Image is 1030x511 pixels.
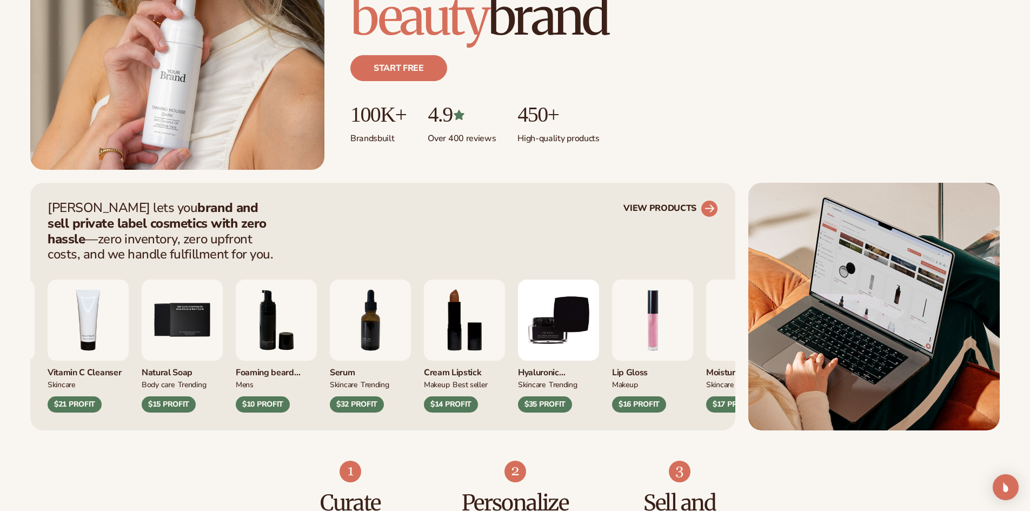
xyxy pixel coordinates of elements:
[424,280,505,413] div: 8 / 9
[48,361,129,379] div: Vitamin C Cleanser
[236,396,290,413] div: $10 PROFIT
[48,280,129,413] div: 4 / 9
[517,127,599,144] p: High-quality products
[330,379,357,390] div: SKINCARE
[669,461,690,482] img: Shopify Image 9
[330,361,411,379] div: Serum
[993,474,1019,500] div: Open Intercom Messenger
[612,280,693,361] img: Pink lip gloss.
[504,461,526,482] img: Shopify Image 8
[48,396,102,413] div: $21 PROFIT
[361,379,389,390] div: TRENDING
[236,361,317,379] div: Foaming beard wash
[706,379,734,390] div: SKINCARE
[424,396,478,413] div: $14 PROFIT
[178,379,207,390] div: TRENDING
[236,379,254,390] div: mens
[517,103,599,127] p: 450+
[518,396,572,413] div: $35 PROFIT
[424,280,505,361] img: Luxury cream lipstick.
[612,361,693,379] div: Lip Gloss
[236,280,317,413] div: 6 / 9
[48,200,280,262] p: [PERSON_NAME] lets you —zero inventory, zero upfront costs, and we handle fulfillment for you.
[453,379,487,390] div: BEST SELLER
[706,280,787,413] div: 2 / 9
[748,183,1000,430] img: Shopify Image 5
[48,379,75,390] div: Skincare
[428,103,496,127] p: 4.9
[428,127,496,144] p: Over 400 reviews
[350,103,406,127] p: 100K+
[518,379,546,390] div: SKINCARE
[706,396,760,413] div: $17 PROFIT
[612,396,666,413] div: $16 PROFIT
[424,379,449,390] div: MAKEUP
[340,461,361,482] img: Shopify Image 7
[350,55,447,81] a: Start free
[612,379,637,390] div: MAKEUP
[549,379,577,390] div: TRENDING
[142,361,223,379] div: Natural Soap
[706,361,787,379] div: Moisturizer
[518,280,599,413] div: 9 / 9
[612,280,693,413] div: 1 / 9
[518,361,599,379] div: Hyaluronic moisturizer
[142,280,223,361] img: Nature bar of soap.
[48,199,267,248] strong: brand and sell private label cosmetics with zero hassle
[142,379,175,390] div: BODY Care
[48,280,129,361] img: Vitamin c cleanser.
[623,200,718,217] a: VIEW PRODUCTS
[350,127,406,144] p: Brands built
[424,361,505,379] div: Cream Lipstick
[518,280,599,361] img: Hyaluronic Moisturizer
[142,396,196,413] div: $15 PROFIT
[706,280,787,361] img: Moisturizing lotion.
[330,280,411,413] div: 7 / 9
[236,280,317,361] img: Foaming beard wash.
[142,280,223,413] div: 5 / 9
[330,396,384,413] div: $32 PROFIT
[330,280,411,361] img: Collagen and retinol serum.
